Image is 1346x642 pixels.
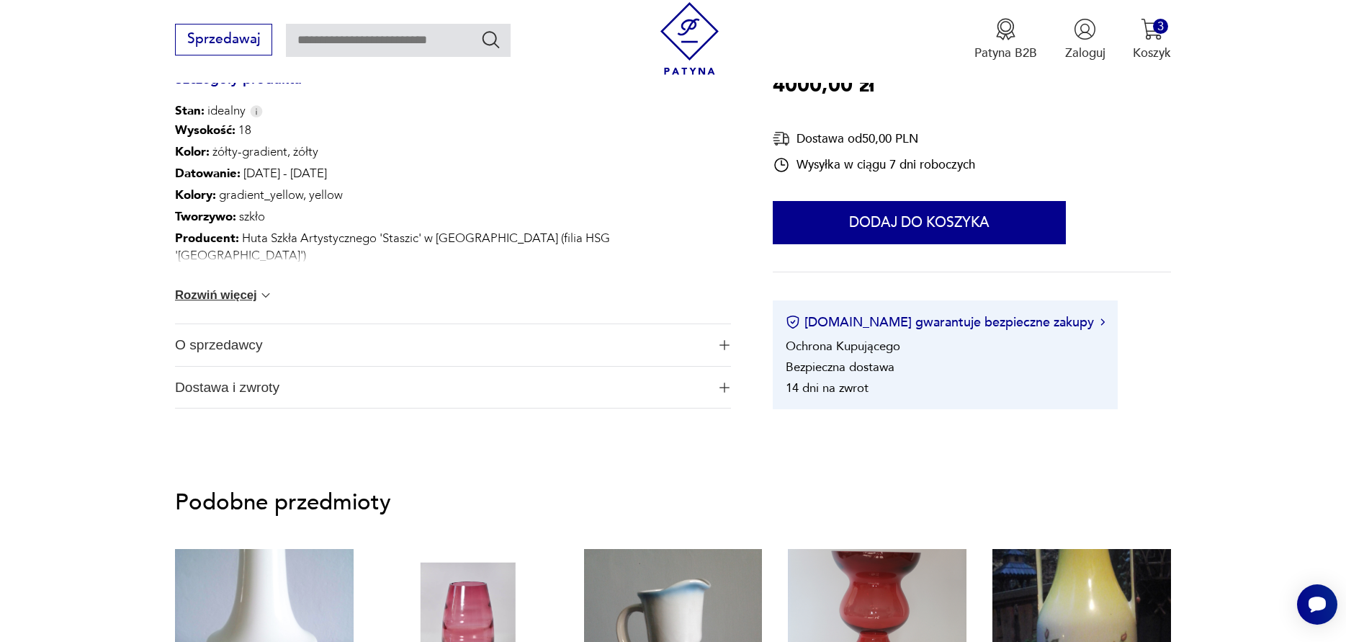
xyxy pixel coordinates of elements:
p: Koszyk [1133,45,1171,61]
b: Stan: [175,102,205,119]
h3: Szczegóły produktu [175,74,731,103]
p: żółty-gradient, żółty [175,141,731,163]
span: Dostawa i zwroty [175,367,707,409]
button: Ikona plusaDostawa i zwroty [175,367,731,409]
p: Zaloguj [1065,45,1105,61]
p: 4000,00 zł [773,68,874,102]
img: Ikona dostawy [773,129,790,147]
iframe: Smartsupp widget button [1297,584,1337,625]
button: Szukaj [480,29,501,50]
b: Wysokość : [175,122,235,138]
li: 14 dni na zwrot [786,379,869,396]
img: chevron down [259,288,273,303]
li: Bezpieczna dostawa [786,358,894,375]
p: [DATE] - [DATE] [175,163,731,184]
img: Ikona koszyka [1141,18,1163,40]
p: Huta Szkła Artystycznego 'Staszic' w [GEOGRAPHIC_DATA] (filia HSG '[GEOGRAPHIC_DATA]') [175,228,731,267]
p: 18 [175,120,731,141]
b: Producent : [175,230,239,246]
span: O sprzedawcy [175,324,707,366]
button: Dodaj do koszyka [773,201,1066,244]
img: Ikona medalu [995,18,1017,40]
b: Datowanie : [175,165,241,182]
b: Wysokość : [175,269,235,285]
img: Ikona certyfikatu [786,315,800,329]
img: Ikona plusa [719,383,730,393]
img: Patyna - sklep z meblami i dekoracjami vintage [653,2,726,75]
div: Dostawa od 50,00 PLN [773,129,975,147]
div: Wysyłka w ciągu 7 dni roboczych [773,156,975,173]
li: Ochrona Kupującego [786,337,900,354]
span: idealny [175,102,246,120]
p: gradient_yellow, yellow [175,184,731,206]
button: Rozwiń więcej [175,288,273,303]
img: Ikona strzałki w prawo [1100,318,1105,326]
button: Zaloguj [1065,18,1105,61]
p: 18 [175,267,731,288]
button: Patyna B2B [974,18,1037,61]
img: Ikonka użytkownika [1074,18,1096,40]
b: Kolory : [175,187,216,203]
b: Kolor: [175,143,210,160]
p: szkło [175,206,731,228]
button: [DOMAIN_NAME] gwarantuje bezpieczne zakupy [786,313,1105,331]
button: Ikona plusaO sprzedawcy [175,324,731,366]
a: Ikona medaluPatyna B2B [974,18,1037,61]
a: Sprzedawaj [175,35,272,46]
p: Podobne przedmioty [175,492,1171,513]
img: Info icon [250,105,263,117]
img: Ikona plusa [719,340,730,350]
button: 3Koszyk [1133,18,1171,61]
div: 3 [1153,19,1168,34]
p: Patyna B2B [974,45,1037,61]
button: Sprzedawaj [175,24,272,55]
b: Tworzywo : [175,208,236,225]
